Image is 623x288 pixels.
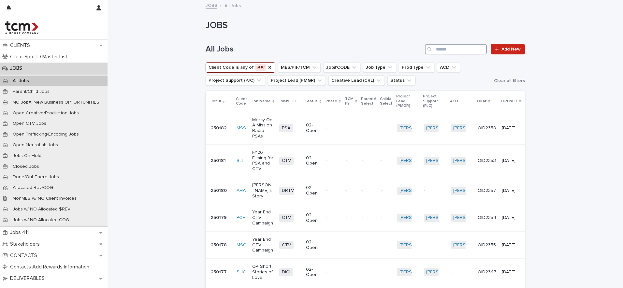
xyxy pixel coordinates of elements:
[206,75,265,86] button: Project Support (PJC)
[425,44,487,54] input: Search
[453,215,500,221] a: [PERSON_NAME]-TCM
[381,158,392,164] p: -
[328,75,385,86] button: Creative Lead (CRL)
[237,242,246,248] a: MSC
[502,188,520,194] p: [DATE]
[399,62,434,73] button: Prod Type
[237,269,246,275] a: SHC
[362,125,375,131] p: -
[346,269,356,275] p: -
[396,93,419,109] p: Project Lead (PMGR)
[305,98,318,105] p: Status
[363,62,396,73] button: Job Type
[426,215,473,221] a: [PERSON_NAME]-TCM
[7,65,27,71] p: JOBS
[478,125,497,131] p: OID2358
[7,78,34,84] p: All Jobs
[7,252,42,259] p: CONTACTS
[206,231,555,258] tr: 250178MSC Year End CTV CampaignCTV02-Open----[PERSON_NAME]-TCM -[PERSON_NAME]-TCM OID2355[DATE]-
[252,117,274,139] p: Mercy On A Mission Radio PSAs
[381,188,392,194] p: -
[501,98,517,105] p: OPENED
[494,79,525,83] span: Clear all filters
[237,215,245,221] a: PCF
[7,229,34,236] p: Jobs 411
[7,54,73,60] p: Client Spot ID Master List
[279,124,293,132] span: PSA
[478,188,497,194] p: OID2357
[426,158,473,164] a: [PERSON_NAME]-TCM
[326,242,340,248] p: -
[211,125,231,131] p: 250182
[7,153,47,159] p: Jobs On Hold
[211,158,231,164] p: 250181
[211,188,231,194] p: 250180
[502,125,520,131] p: [DATE]
[252,150,274,172] p: FY26 Filming for PSA and CTV
[399,269,446,275] a: [PERSON_NAME]-TCM
[5,21,38,34] img: 4hMmSqQkux38exxPVZHQ
[478,269,497,275] p: OID2347
[237,188,246,194] a: AHA
[237,158,243,164] a: SLI
[326,269,340,275] p: -
[361,95,376,108] p: Parent# Select
[362,158,375,164] p: -
[306,155,321,166] p: 02-Open
[206,259,555,286] tr: 250177SHC Q4 Short Stories of LoveDIGI02-Open----[PERSON_NAME]-TCM [PERSON_NAME]-TCM -OID2347[DATE]-
[426,125,473,131] a: [PERSON_NAME]-TCM
[437,62,460,73] button: ACD
[381,215,392,221] p: -
[399,188,446,194] a: [PERSON_NAME]-TCM
[7,275,50,281] p: DELIVERABLES
[381,269,392,275] p: -
[381,125,392,131] p: -
[7,207,76,212] p: Jobs w/ NO Allocated $REV
[252,237,274,253] p: Year End CTV Campaign
[7,42,35,49] p: CLIENTS
[326,188,340,194] p: -
[211,98,221,105] p: Job #
[7,100,105,105] p: NO Job#: New Business OPPORTUNITIES
[346,158,356,164] p: -
[306,267,321,278] p: 02-Open
[252,264,274,280] p: Q4 Short Stories of Love
[502,242,520,248] p: [DATE]
[424,242,445,248] p: -
[502,215,520,221] p: [DATE]
[268,75,326,86] button: Project Lead (PMGR)
[306,212,321,223] p: 02-Open
[362,242,375,248] p: -
[7,110,84,116] p: Open Creative/Production Jobs
[502,158,520,164] p: [DATE]
[477,98,486,105] p: OID#
[7,185,58,191] p: Allocated Rev/COG
[237,125,246,131] a: MSS
[346,125,356,131] p: -
[423,93,446,109] p: Project Support (PJC)
[426,269,473,275] a: [PERSON_NAME]-TCM
[450,98,458,105] p: ACD
[211,215,231,221] p: 250179
[326,98,337,105] p: Phase
[279,241,294,249] span: CTV
[381,242,392,248] p: -
[225,2,241,9] p: All Jobs
[306,185,321,196] p: 02-Open
[451,269,472,275] p: -
[7,164,44,169] p: Closed Jobs
[206,1,217,9] a: JOBS
[279,98,299,105] p: Job#CODE
[478,242,497,248] p: OID2355
[206,144,555,177] tr: 250181SLI FY26 Filming for PSA and CTVCTV02-Open----[PERSON_NAME]-TCM [PERSON_NAME]-TCM [PERSON_N...
[252,182,274,199] p: [PERSON_NAME]'s Story
[326,215,340,221] p: -
[7,121,51,126] p: Open CTV Jobs
[453,188,500,194] a: [PERSON_NAME]-TCM
[206,62,275,73] button: Client Code
[491,76,525,86] button: Clear all filters
[326,125,340,131] p: -
[206,20,525,31] h1: JOBS
[206,112,555,144] tr: 250182MSS Mercy On A Mission Radio PSAsPSA02-Open----[PERSON_NAME]-TCM [PERSON_NAME]-TCM [PERSON_...
[380,95,392,108] p: Child# Select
